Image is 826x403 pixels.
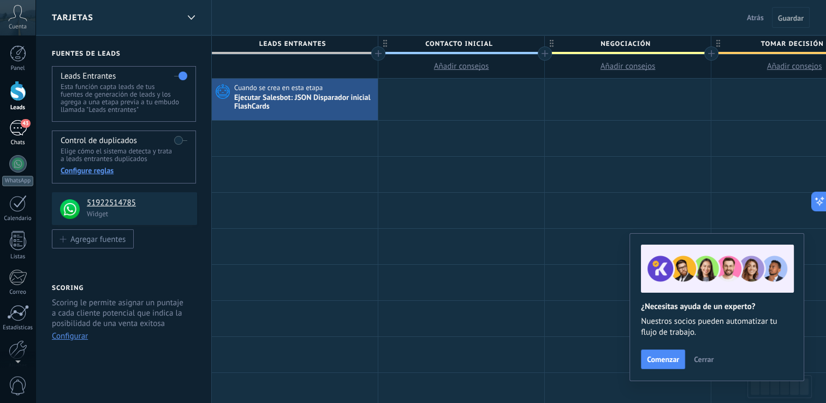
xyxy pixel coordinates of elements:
[545,35,711,52] div: Negociación
[234,93,375,112] div: Ejecutar Salesbot: JSON Disparador inicial FlashCards
[21,119,30,128] span: 43
[212,35,372,52] span: Leads Entrantes
[2,65,34,72] div: Panel
[2,176,33,186] div: WhatsApp
[2,253,34,260] div: Listas
[234,83,324,93] span: Cuando se crea en esta etapa
[61,147,187,163] p: Elige cómo el sistema detecta y trata a leads entrantes duplicados
[545,55,711,78] button: Añadir consejos
[9,23,27,31] span: Cuenta
[52,50,197,58] h2: Fuentes de leads
[52,229,134,248] button: Agregar fuentes
[689,351,718,368] button: Cerrar
[61,165,187,175] div: Configure reglas
[52,298,188,329] p: Scoring le permite asignar un puntaje a cada cliente potencial que indica la posibilidad de una v...
[61,135,137,146] h4: Control de duplicados
[641,301,793,312] h2: ¿Necesitas ayuda de un experto?
[641,349,685,369] button: Comenzar
[52,284,84,292] h2: Scoring
[2,324,34,331] div: Estadísticas
[641,316,793,338] span: Nuestros socios pueden automatizar tu flujo de trabajo.
[2,104,34,111] div: Leads
[601,61,656,72] span: Añadir consejos
[767,61,822,72] span: Añadir consejos
[61,71,116,81] h4: Leads Entrantes
[60,199,80,219] img: logo_min.png
[647,355,679,363] span: Comenzar
[2,139,34,146] div: Chats
[87,198,189,209] h4: 51922514785
[747,13,764,22] span: Atrás
[434,61,489,72] span: Añadir consejos
[52,331,88,341] button: Configurar
[742,9,768,26] button: Atrás
[772,7,810,28] button: Guardar
[212,35,378,52] div: Leads Entrantes
[61,83,187,114] p: Esta función capta leads de tus fuentes de generación de leads y los agrega a una etapa previa a ...
[2,215,34,222] div: Calendario
[378,35,544,52] div: Contacto inicial
[2,289,34,296] div: Correo
[545,35,705,52] span: Negociación
[70,234,126,244] div: Agregar fuentes
[182,7,200,28] div: Tarjetas
[87,209,191,218] p: Widget
[778,14,804,22] span: Guardar
[378,35,539,52] span: Contacto inicial
[694,355,714,363] span: Cerrar
[52,13,93,23] span: Tarjetas
[378,55,544,78] button: Añadir consejos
